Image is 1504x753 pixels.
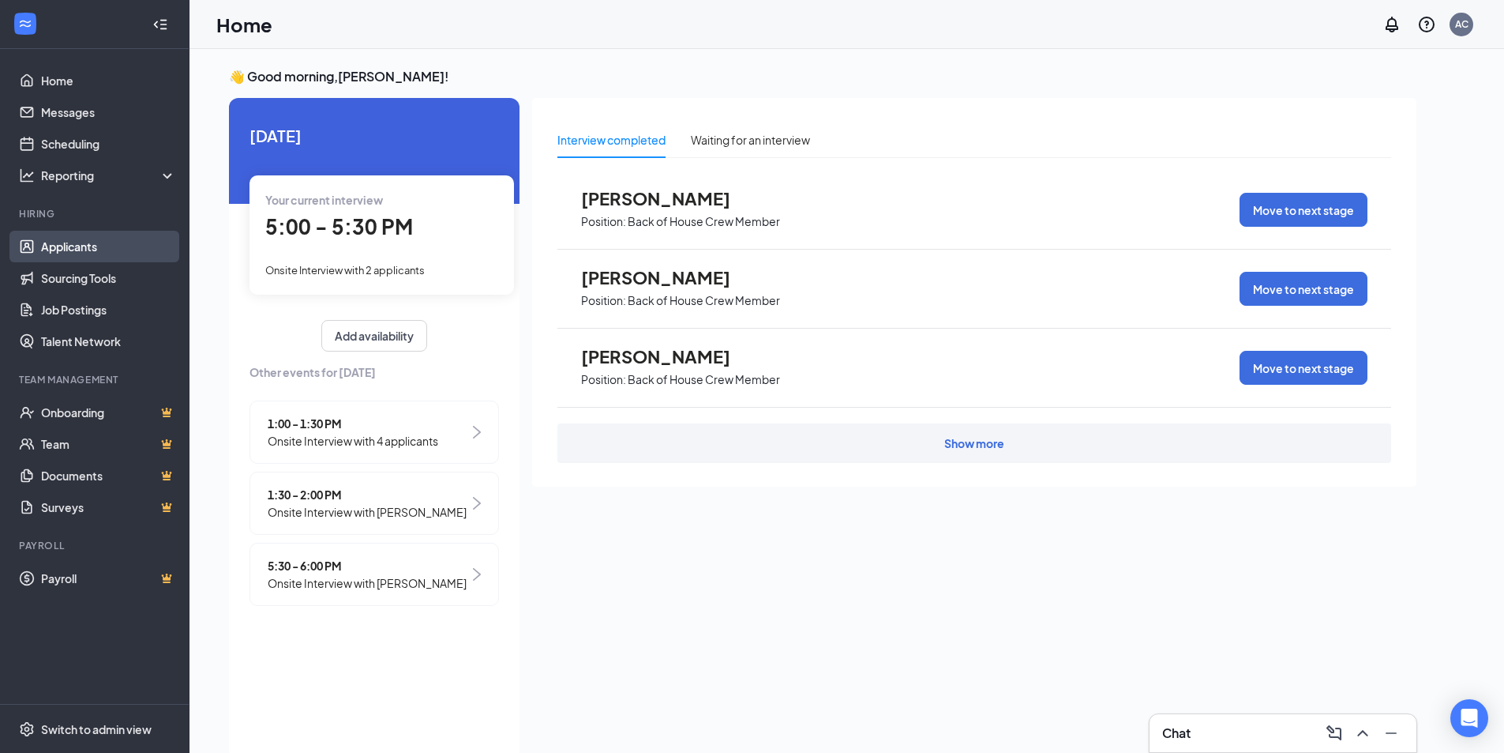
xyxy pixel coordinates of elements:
span: [DATE] [249,123,499,148]
button: Minimize [1378,721,1404,746]
div: Open Intercom Messenger [1450,699,1488,737]
span: 1:00 - 1:30 PM [268,415,438,432]
svg: ComposeMessage [1325,724,1344,743]
button: Move to next stage [1240,193,1367,227]
div: Hiring [19,207,173,220]
svg: Collapse [152,17,168,32]
button: Move to next stage [1240,351,1367,385]
p: Back of House Crew Member [628,293,780,308]
a: Talent Network [41,326,176,357]
p: Position: [581,214,626,229]
a: Home [41,65,176,96]
span: Onsite Interview with [PERSON_NAME] [268,503,467,521]
svg: Notifications [1382,15,1401,34]
button: Move to next stage [1240,272,1367,306]
p: Back of House Crew Member [628,372,780,387]
span: 1:30 - 2:00 PM [268,486,467,503]
svg: Minimize [1382,724,1401,743]
svg: ChevronUp [1353,724,1372,743]
a: PayrollCrown [41,563,176,594]
svg: Analysis [19,168,35,183]
button: ComposeMessage [1322,721,1347,746]
div: Team Management [19,373,173,386]
span: 5:00 - 5:30 PM [265,213,413,239]
svg: QuestionInfo [1417,15,1436,34]
p: Position: [581,372,626,387]
div: Waiting for an interview [691,131,810,149]
span: [PERSON_NAME] [581,267,755,288]
a: Job Postings [41,294,176,326]
div: Interview completed [557,131,666,149]
a: Applicants [41,231,176,262]
span: 5:30 - 6:00 PM [268,557,467,574]
span: Your current interview [265,193,383,207]
div: Payroll [19,539,173,552]
span: Other events for [DATE] [249,363,499,381]
a: TeamCrown [41,428,176,460]
button: ChevronUp [1350,721,1375,746]
span: [PERSON_NAME] [581,346,755,367]
p: Position: [581,293,626,308]
h1: Home [216,11,272,38]
a: Messages [41,96,176,128]
div: AC [1455,17,1468,31]
a: OnboardingCrown [41,397,176,428]
h3: 👋 Good morning, [PERSON_NAME] ! [229,68,1416,85]
span: Onsite Interview with [PERSON_NAME] [268,574,467,592]
span: [PERSON_NAME] [581,188,755,209]
span: Onsite Interview with 2 applicants [265,264,425,277]
a: SurveysCrown [41,491,176,523]
svg: Settings [19,721,35,737]
svg: WorkstreamLogo [17,16,33,32]
a: Sourcing Tools [41,262,176,294]
a: DocumentsCrown [41,460,176,491]
h3: Chat [1162,725,1191,742]
div: Show more [944,435,1004,451]
div: Switch to admin view [41,721,152,737]
a: Scheduling [41,128,176,160]
div: Reporting [41,168,177,183]
span: Onsite Interview with 4 applicants [268,432,438,450]
button: Add availability [321,320,427,352]
p: Back of House Crew Member [628,214,780,229]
